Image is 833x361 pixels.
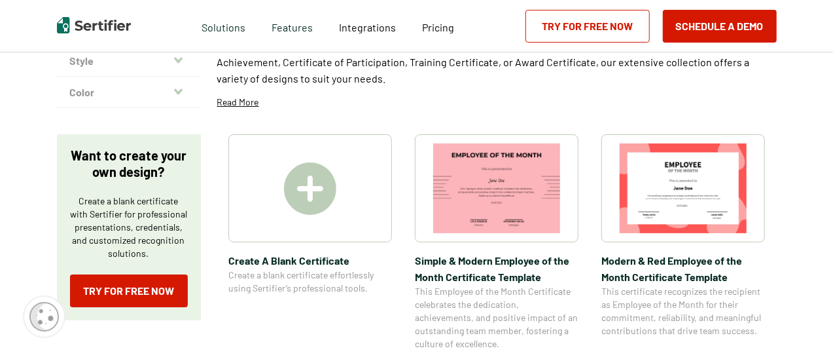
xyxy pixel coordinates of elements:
[217,37,777,86] p: Explore a wide selection of customizable certificate templates at Sertifier. Whether you need a C...
[620,143,747,233] img: Modern & Red Employee of the Month Certificate Template
[272,18,313,34] span: Features
[339,21,396,33] span: Integrations
[339,18,396,34] a: Integrations
[601,285,765,337] span: This certificate recognizes the recipient as Employee of the Month for their commitment, reliabil...
[57,17,131,33] img: Sertifier | Digital Credentialing Platform
[217,96,259,109] p: Read More
[415,285,578,351] span: This Employee of the Month Certificate celebrates the dedication, achievements, and positive impa...
[284,162,336,215] img: Create A Blank Certificate
[228,269,392,295] span: Create a blank certificate effortlessly using Sertifier’s professional tools.
[768,298,833,361] iframe: Chat Widget
[525,10,650,43] a: Try for Free Now
[663,10,777,43] button: Schedule a Demo
[70,275,188,307] a: Try for Free Now
[415,252,578,285] span: Simple & Modern Employee of the Month Certificate Template
[70,147,188,180] p: Want to create your own design?
[422,21,454,33] span: Pricing
[228,252,392,269] span: Create A Blank Certificate
[415,134,578,351] a: Simple & Modern Employee of the Month Certificate TemplateSimple & Modern Employee of the Month C...
[202,18,245,34] span: Solutions
[57,77,201,108] button: Color
[70,195,188,260] p: Create a blank certificate with Sertifier for professional presentations, credentials, and custom...
[433,143,560,233] img: Simple & Modern Employee of the Month Certificate Template
[601,252,765,285] span: Modern & Red Employee of the Month Certificate Template
[422,18,454,34] a: Pricing
[601,134,765,351] a: Modern & Red Employee of the Month Certificate TemplateModern & Red Employee of the Month Certifi...
[29,302,59,332] img: Cookie Popup Icon
[57,45,201,77] button: Style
